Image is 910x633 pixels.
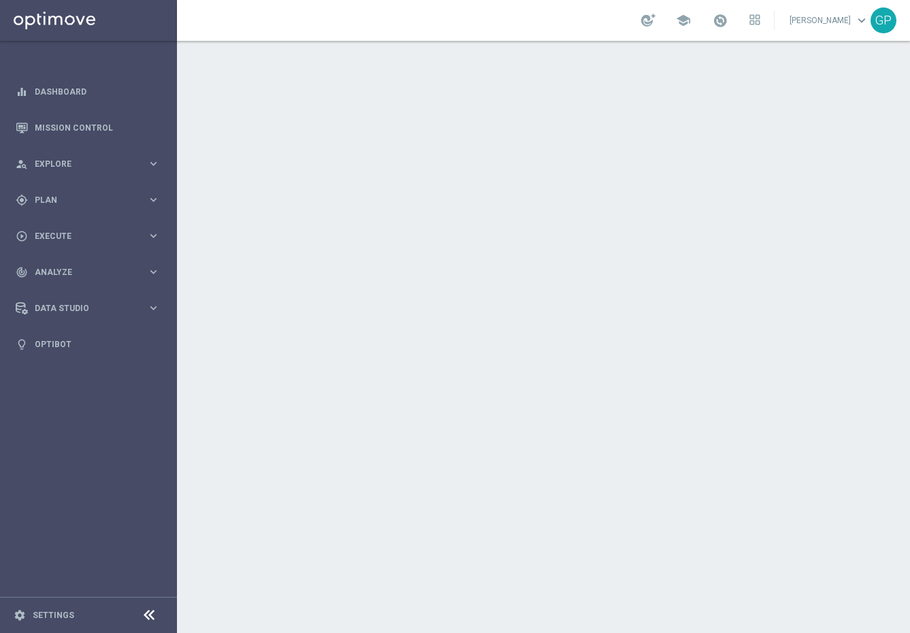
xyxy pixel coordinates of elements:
div: Dashboard [16,74,160,110]
button: play_circle_outline Execute keyboard_arrow_right [15,231,161,242]
button: equalizer Dashboard [15,86,161,97]
button: Data Studio keyboard_arrow_right [15,303,161,314]
i: keyboard_arrow_right [147,229,160,242]
button: Mission Control [15,123,161,133]
i: keyboard_arrow_right [147,265,160,278]
div: Mission Control [16,110,160,146]
a: Mission Control [35,110,160,146]
i: keyboard_arrow_right [147,302,160,314]
a: Dashboard [35,74,160,110]
a: [PERSON_NAME]keyboard_arrow_down [788,10,871,31]
div: Plan [16,194,147,206]
i: play_circle_outline [16,230,28,242]
i: equalizer [16,86,28,98]
i: keyboard_arrow_right [147,157,160,170]
span: Analyze [35,268,147,276]
button: gps_fixed Plan keyboard_arrow_right [15,195,161,206]
div: Analyze [16,266,147,278]
a: Settings [33,611,74,619]
button: person_search Explore keyboard_arrow_right [15,159,161,169]
span: Data Studio [35,304,147,312]
i: gps_fixed [16,194,28,206]
button: track_changes Analyze keyboard_arrow_right [15,267,161,278]
span: school [676,13,691,28]
i: lightbulb [16,338,28,351]
span: Execute [35,232,147,240]
div: Optibot [16,326,160,362]
i: person_search [16,158,28,170]
i: settings [14,609,26,621]
a: Optibot [35,326,160,362]
button: lightbulb Optibot [15,339,161,350]
div: GP [871,7,896,33]
div: Data Studio [16,302,147,314]
span: Explore [35,160,147,168]
div: Explore [16,158,147,170]
i: track_changes [16,266,28,278]
span: Plan [35,196,147,204]
i: keyboard_arrow_right [147,193,160,206]
div: Execute [16,230,147,242]
span: keyboard_arrow_down [854,13,869,28]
